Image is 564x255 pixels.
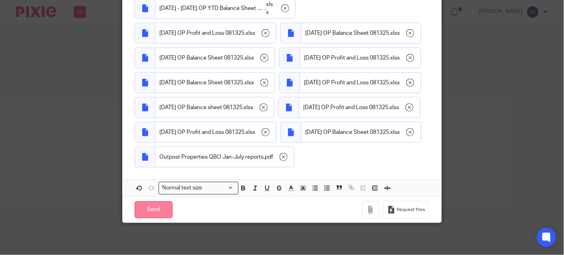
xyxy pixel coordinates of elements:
[390,128,400,136] span: xlsx
[159,79,243,87] span: [DATE] OP Balance Sheet 081325
[246,29,255,37] span: xlsx
[155,147,294,167] div: .
[265,153,273,161] span: pdf
[159,153,264,161] span: Outpost Properties QBO Jan-July reports
[244,54,254,62] span: xlsx
[304,79,389,87] span: [DATE] OP Profit and Loss 081325
[389,104,399,112] span: xlsx
[244,79,254,87] span: xlsx
[244,104,253,112] span: xlsx
[266,0,275,17] span: xlsx
[304,54,389,62] span: [DATE] OP Profit and Loss 081325
[246,128,255,136] span: xlsx
[305,29,389,37] span: [DATE] OP Balance Sheet 081325
[303,104,388,112] span: [DATE] OP Profit and Loss 081325
[159,128,244,136] span: [DATE] OP Profit and Loss 081325
[300,48,421,68] div: .
[299,98,420,118] div: .
[135,201,173,219] input: Send
[155,23,276,43] div: .
[397,207,425,213] span: Request files
[159,182,238,194] div: Search for option
[155,122,276,142] div: .
[390,54,400,62] span: xlsx
[161,184,204,192] span: Normal text size
[390,29,400,37] span: xlsx
[301,122,421,142] div: .
[159,29,244,37] span: [DATE] OP Profit and Loss 081325
[205,184,234,192] input: Search for option
[159,4,265,12] span: [DATE] - [DATE] OP YTD Balance Sheet 081325
[301,23,421,43] div: .
[390,79,400,87] span: xlsx
[159,54,243,62] span: [DATE] OP Balance Sheet 081325
[155,48,275,68] div: .
[300,73,421,93] div: .
[305,128,389,136] span: [DATE] OP Balance Sheet 081325
[383,201,429,219] button: Request files
[159,104,242,112] span: [DATE] OP Balance sheet 081325
[155,73,275,93] div: .
[155,98,274,118] div: .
